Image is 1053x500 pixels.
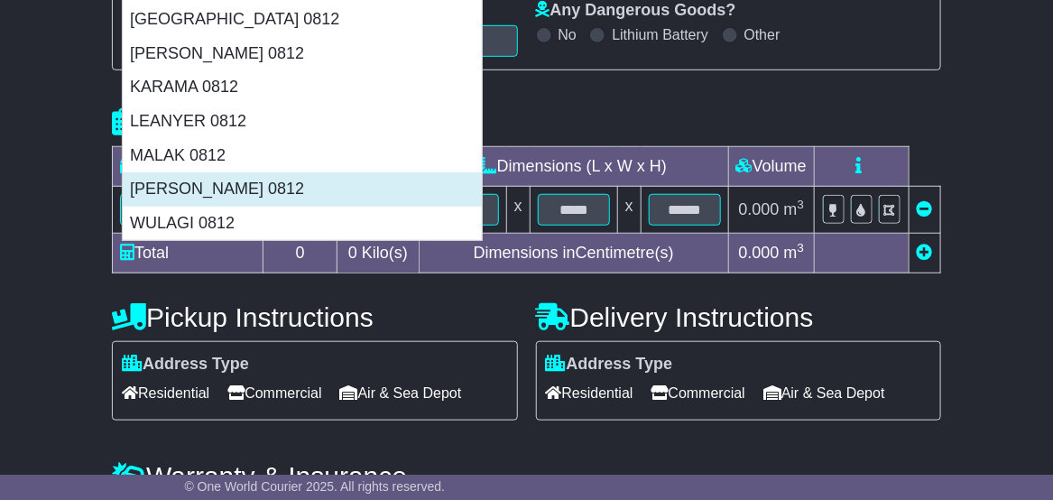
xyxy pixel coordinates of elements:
span: 0.000 [739,200,780,218]
h4: Pickup Instructions [112,302,517,332]
span: Residential [122,379,209,407]
sup: 3 [798,198,805,211]
sup: 3 [798,241,805,255]
label: No [559,26,577,43]
div: [PERSON_NAME] 0812 [123,172,482,207]
h4: Package details | [112,107,338,137]
td: Total [113,234,263,273]
td: Dimensions in Centimetre(s) [419,234,728,273]
td: 0 [263,234,337,273]
div: WULAGI 0812 [123,207,482,241]
td: Kilo(s) [337,234,420,273]
td: Dimensions (L x W x H) [419,147,728,187]
td: x [506,187,530,234]
label: Any Dangerous Goods? [536,1,736,21]
div: [PERSON_NAME] 0812 [123,37,482,71]
a: Remove this item [917,200,933,218]
div: [GEOGRAPHIC_DATA] 0812 [123,3,482,37]
span: Residential [546,379,633,407]
td: Type [113,147,263,187]
span: Commercial [227,379,321,407]
span: 0 [348,244,357,262]
a: Add new item [917,244,933,262]
div: MALAK 0812 [123,139,482,173]
span: 0.000 [739,244,780,262]
h4: Warranty & Insurance [112,461,941,491]
div: LEANYER 0812 [123,105,482,139]
span: m [784,200,805,218]
span: Air & Sea Depot [763,379,885,407]
div: KARAMA 0812 [123,70,482,105]
span: m [784,244,805,262]
span: Commercial [651,379,745,407]
span: Air & Sea Depot [340,379,462,407]
td: x [617,187,641,234]
label: Address Type [122,355,249,375]
label: Address Type [546,355,673,375]
label: Other [744,26,781,43]
label: Lithium Battery [612,26,708,43]
td: Volume [728,147,814,187]
span: © One World Courier 2025. All rights reserved. [185,479,446,494]
h4: Delivery Instructions [536,302,941,332]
